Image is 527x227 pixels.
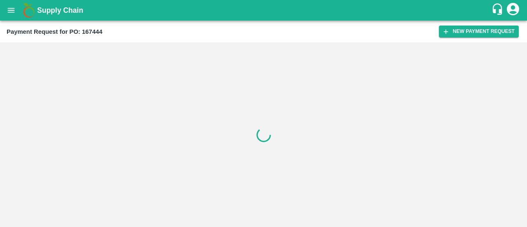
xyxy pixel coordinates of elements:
[21,2,37,19] img: logo
[7,28,103,35] b: Payment Request for PO: 167444
[506,2,520,19] div: account of current user
[491,3,506,18] div: customer-support
[2,1,21,20] button: open drawer
[439,26,519,37] button: New Payment Request
[37,6,83,14] b: Supply Chain
[37,5,491,16] a: Supply Chain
